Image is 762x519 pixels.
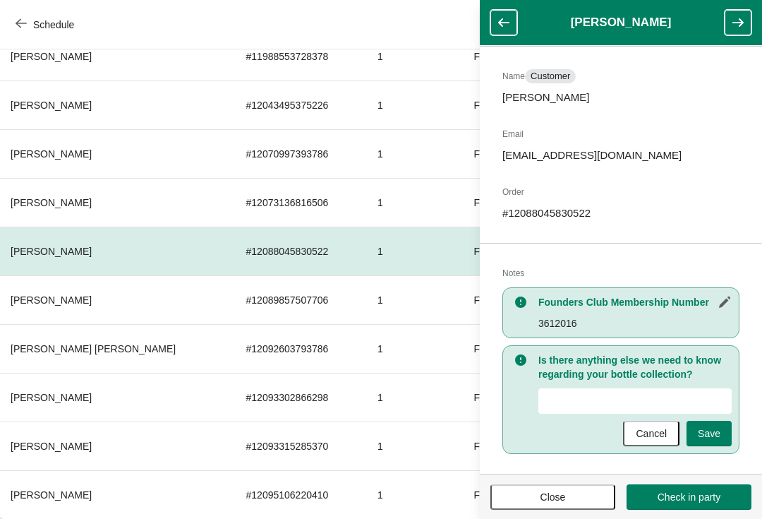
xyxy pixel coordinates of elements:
[517,16,725,30] h1: [PERSON_NAME]
[235,324,366,373] td: # 12092603793786
[11,51,92,62] span: [PERSON_NAME]
[11,489,92,501] span: [PERSON_NAME]
[451,32,505,80] td: Free
[490,484,615,510] button: Close
[235,178,366,227] td: # 12073136816506
[502,206,739,220] p: # 12088045830522
[451,324,505,373] td: Free
[11,100,92,111] span: [PERSON_NAME]
[636,428,667,439] span: Cancel
[451,470,505,519] td: Free
[11,392,92,403] span: [PERSON_NAME]
[235,80,366,129] td: # 12043495375226
[538,316,732,330] p: 3612016
[366,227,451,275] td: 1
[451,129,505,178] td: Free
[366,275,451,324] td: 1
[502,185,739,199] h2: Order
[502,69,739,83] h2: Name
[451,275,505,324] td: Free
[235,129,366,178] td: # 12070997393786
[451,227,505,275] td: Free
[366,373,451,422] td: 1
[658,491,720,503] span: Check in party
[698,428,720,439] span: Save
[538,295,732,309] h3: Founders Club Membership Number
[235,275,366,324] td: # 12089857507706
[366,324,451,373] td: 1
[502,90,739,105] p: [PERSON_NAME]
[366,422,451,470] td: 1
[11,148,92,160] span: [PERSON_NAME]
[531,71,570,82] span: Customer
[538,353,732,381] h3: Is there anything else we need to know regarding your bottle collection?
[11,441,92,452] span: [PERSON_NAME]
[623,421,679,446] button: Cancel
[502,127,739,141] h2: Email
[7,12,85,37] button: Schedule
[451,80,505,129] td: Free
[451,178,505,227] td: Free
[366,178,451,227] td: 1
[11,246,92,257] span: [PERSON_NAME]
[366,129,451,178] td: 1
[235,227,366,275] td: # 12088045830522
[11,343,176,354] span: [PERSON_NAME] [PERSON_NAME]
[502,266,739,280] h2: Notes
[366,32,451,80] td: 1
[11,294,92,306] span: [PERSON_NAME]
[366,80,451,129] td: 1
[451,373,505,422] td: Free
[33,19,74,30] span: Schedule
[235,470,366,519] td: # 12095106220410
[235,32,366,80] td: # 11988553728378
[687,421,732,446] button: Save
[235,422,366,470] td: # 12093315285370
[235,373,366,422] td: # 12093302866298
[451,422,505,470] td: Free
[502,148,739,162] p: [EMAIL_ADDRESS][DOMAIN_NAME]
[11,197,92,208] span: [PERSON_NAME]
[366,470,451,519] td: 1
[540,491,566,503] span: Close
[627,484,751,510] button: Check in party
